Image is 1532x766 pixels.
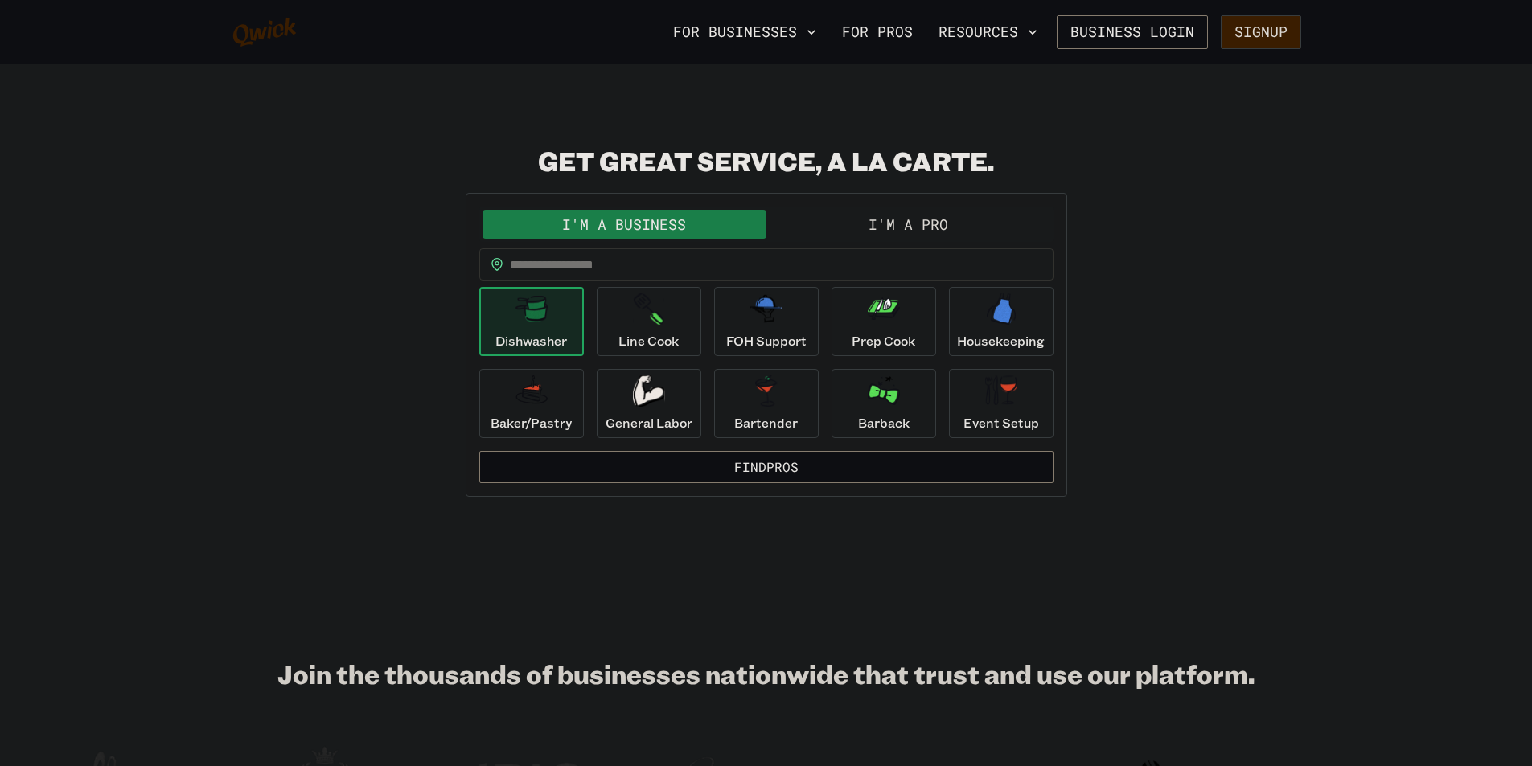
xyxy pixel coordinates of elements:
p: Event Setup [963,413,1039,432]
button: Signup [1221,15,1301,49]
p: Baker/Pastry [491,413,572,432]
a: For Pros [836,18,919,46]
p: Housekeeping [957,331,1045,350]
button: General Labor [597,369,701,438]
button: Housekeeping [949,287,1054,356]
button: Baker/Pastry [479,369,584,438]
p: Prep Cook [852,331,915,350]
button: Event Setup [949,369,1054,438]
p: Barback [858,413,910,432]
button: I'm a Business [483,210,766,239]
p: General Labor [606,413,692,432]
button: Barback [832,369,936,438]
button: Resources [932,18,1044,46]
button: For Businesses [667,18,823,46]
button: Prep Cook [832,287,936,356]
button: FOH Support [714,287,819,356]
button: I'm a Pro [766,210,1050,239]
p: Line Cook [618,331,679,350]
a: Business Login [1057,15,1208,49]
h2: Join the thousands of businesses nationwide that trust and use our platform. [232,657,1301,690]
button: Line Cook [597,287,701,356]
button: FindPros [479,451,1054,483]
h2: GET GREAT SERVICE, A LA CARTE. [466,145,1067,177]
p: Bartender [734,413,798,432]
button: Dishwasher [479,287,584,356]
button: Bartender [714,369,819,438]
p: FOH Support [726,331,807,350]
p: Dishwasher [495,331,567,350]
